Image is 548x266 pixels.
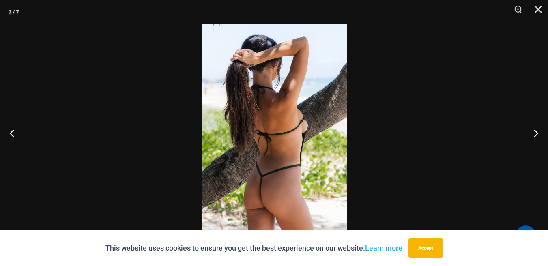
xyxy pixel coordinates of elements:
a: Learn more [365,244,402,252]
button: Accept [408,238,443,258]
p: This website uses cookies to ensure you get the best experience on our website. [105,242,402,254]
div: 2 / 7 [8,6,19,18]
button: Next [518,113,548,153]
img: Link Army 8650 One Piece 04 [202,24,347,242]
